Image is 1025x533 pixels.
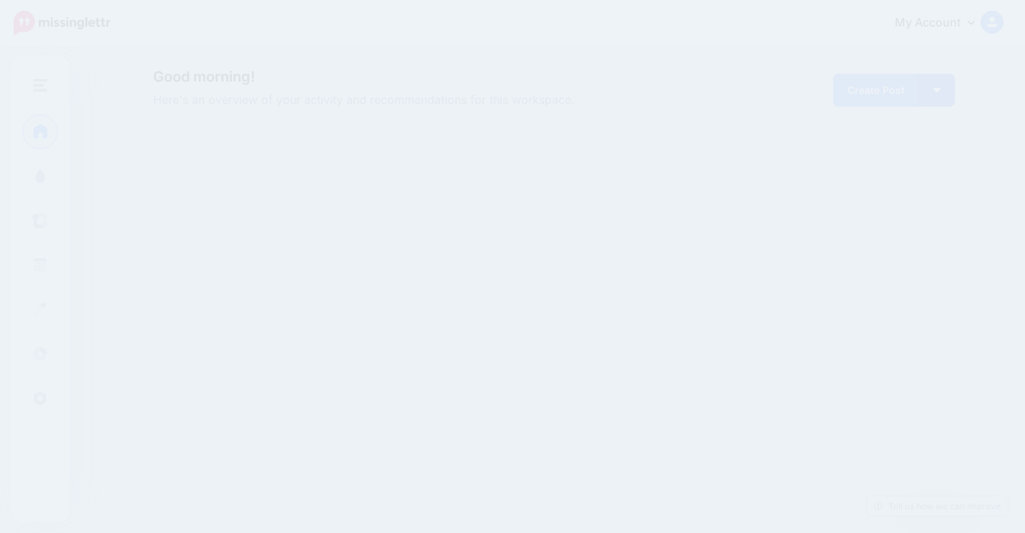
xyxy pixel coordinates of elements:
a: Tell us how we can improve [867,496,1008,516]
a: Create Post [833,74,919,107]
a: My Account [880,6,1004,41]
img: arrow-down-white.png [933,88,941,92]
img: Missinglettr [14,11,110,35]
span: Here's an overview of your activity and recommendations for this workspace. [153,91,681,110]
img: menu.png [33,79,47,92]
span: Good morning! [153,68,255,85]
